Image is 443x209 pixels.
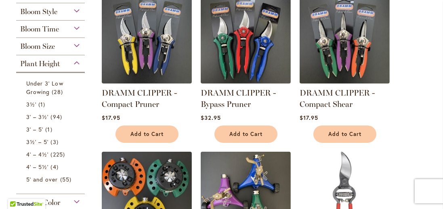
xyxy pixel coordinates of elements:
[52,88,65,96] span: 28
[300,114,318,121] span: $17.95
[328,131,361,138] span: Add to Cart
[20,59,60,68] span: Plant Height
[50,163,60,171] span: 4
[313,125,376,143] button: Add to Cart
[102,77,192,85] a: DRAMM CLIPPER - Compact Pruner
[130,131,164,138] span: Add to Cart
[26,138,48,146] span: 3½' – 5'
[214,125,277,143] button: Add to Cart
[26,79,63,96] span: Under 3' Low Growing
[26,163,77,171] a: 4' – 5½' 4
[45,125,54,134] span: 1
[26,125,77,134] a: 3' – 5' 1
[229,131,262,138] span: Add to Cart
[201,114,221,121] span: $32.95
[6,180,29,203] iframe: Launch Accessibility Center
[26,113,77,121] a: 3' – 3½' 94
[201,88,276,109] a: DRAMM CLIPPER - Bypass Pruner
[300,77,390,85] a: DRAMM CLIPPER - Compact Shear
[60,175,73,184] span: 55
[102,88,177,109] a: DRAMM CLIPPER - Compact Pruner
[26,125,43,133] span: 3' – 5'
[26,100,36,108] span: 3½'
[26,100,77,109] a: 3½' 1
[26,79,77,96] a: Under 3' Low Growing 28
[26,138,77,146] a: 3½' – 5' 3
[20,25,59,33] span: Bloom Time
[26,113,48,121] span: 3' – 3½'
[102,114,120,121] span: $17.95
[26,176,58,183] span: 5' and over
[26,163,48,171] span: 4' – 5½'
[201,77,291,85] a: DRAMM CLIPPER - Bypass Pruner
[50,138,60,146] span: 3
[26,150,48,158] span: 4' – 4½'
[300,88,375,109] a: DRAMM CLIPPER - Compact Shear
[26,150,77,159] a: 4' – 4½' 225
[50,150,67,159] span: 225
[20,7,57,16] span: Bloom Style
[26,175,77,184] a: 5' and over 55
[38,100,47,109] span: 1
[115,125,178,143] button: Add to Cart
[20,42,55,51] span: Bloom Size
[50,113,64,121] span: 94
[20,198,60,207] span: Flower Color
